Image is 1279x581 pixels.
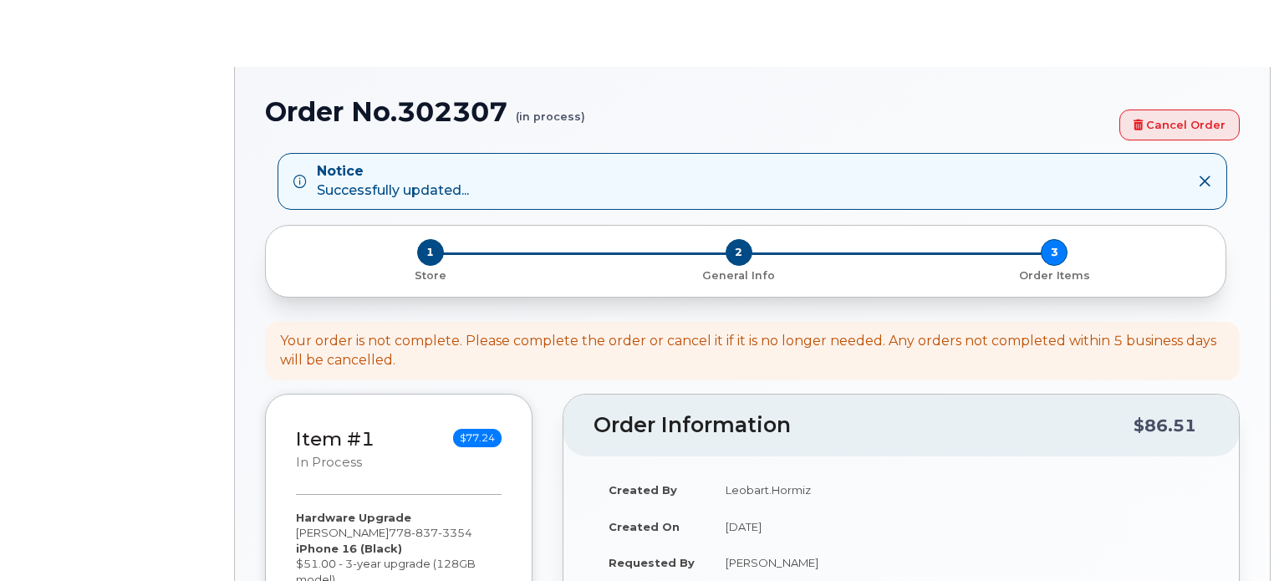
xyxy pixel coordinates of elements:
strong: Hardware Upgrade [296,511,411,524]
strong: Requested By [609,556,695,569]
span: $77.24 [453,429,502,447]
h1: Order No.302307 [265,97,1111,126]
td: [DATE] [711,508,1209,545]
div: $86.51 [1134,410,1196,441]
span: 778 [389,526,472,539]
td: Leobart.Hormiz [711,471,1209,508]
p: Store [286,268,574,283]
td: [PERSON_NAME] [711,544,1209,581]
a: 1 Store [279,266,581,283]
p: General Info [588,268,889,283]
div: Successfully updated... [317,162,469,201]
div: Your order is not complete. Please complete the order or cancel it if it is no longer needed. Any... [280,332,1225,370]
a: Cancel Order [1119,110,1240,140]
small: in process [296,455,362,470]
span: 3354 [438,526,472,539]
a: Item #1 [296,427,375,451]
strong: Notice [317,162,469,181]
strong: Created By [609,483,677,497]
span: 1 [417,239,444,266]
a: 2 General Info [581,266,896,283]
span: 837 [411,526,438,539]
small: (in process) [516,97,585,123]
strong: iPhone 16 (Black) [296,542,402,555]
span: 2 [726,239,752,266]
strong: Created On [609,520,680,533]
h2: Order Information [594,414,1134,437]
